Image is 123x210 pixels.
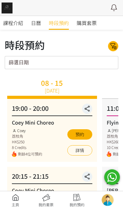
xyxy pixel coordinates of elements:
[12,128,42,133] div: Coey
[31,19,41,27] span: 日曆
[49,16,69,30] a: 時段預約
[77,19,97,27] span: 購買套票
[12,133,42,139] div: 荔枝角
[49,19,69,27] span: 時段預約
[107,151,111,157] img: fire.png
[67,129,92,140] button: 預約
[12,104,92,116] div: 19:00 - 20:00
[5,56,118,69] input: 篩選日期
[12,145,42,150] div: 8 Credits
[18,151,42,157] span: 剩餘4位可預約
[12,139,42,145] div: HK$250
[12,119,92,126] div: Coey Mini Choreo
[3,19,23,27] span: 課程介紹
[5,37,45,52] div: 時段預約
[77,16,97,30] a: 購買套票
[3,16,23,30] a: 課程介紹
[31,16,41,30] a: 日曆
[45,87,59,94] div: [DATE]
[12,172,92,184] div: 20:15 - 21:15
[12,151,17,157] img: fire.png
[41,79,63,86] div: 08 - 15
[12,187,92,194] div: Coey Mini Choreo
[67,145,92,156] a: 詳情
